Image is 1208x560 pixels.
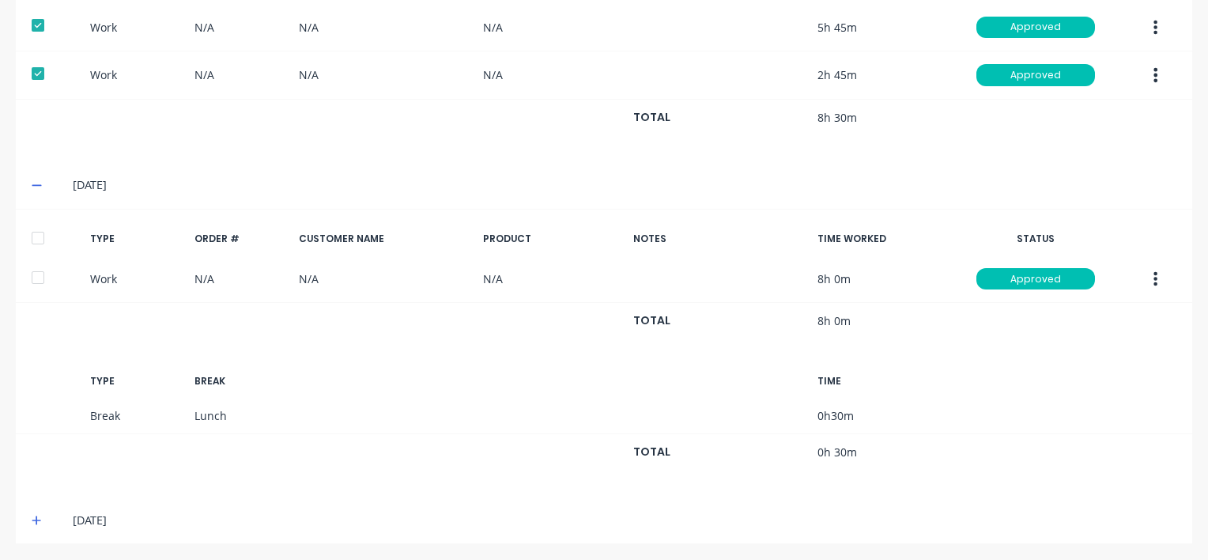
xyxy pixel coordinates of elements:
[967,232,1104,246] div: STATUS
[817,232,955,246] div: TIME WORKED
[194,374,286,388] div: BREAK
[817,374,955,388] div: TIME
[90,232,182,246] div: TYPE
[976,64,1095,86] div: Approved
[73,176,1176,194] div: [DATE]
[194,232,286,246] div: ORDER #
[73,512,1176,529] div: [DATE]
[299,232,470,246] div: CUSTOMER NAME
[976,17,1095,39] div: Approved
[90,374,182,388] div: TYPE
[483,232,621,246] div: PRODUCT
[976,268,1095,290] div: Approved
[633,232,805,246] div: NOTES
